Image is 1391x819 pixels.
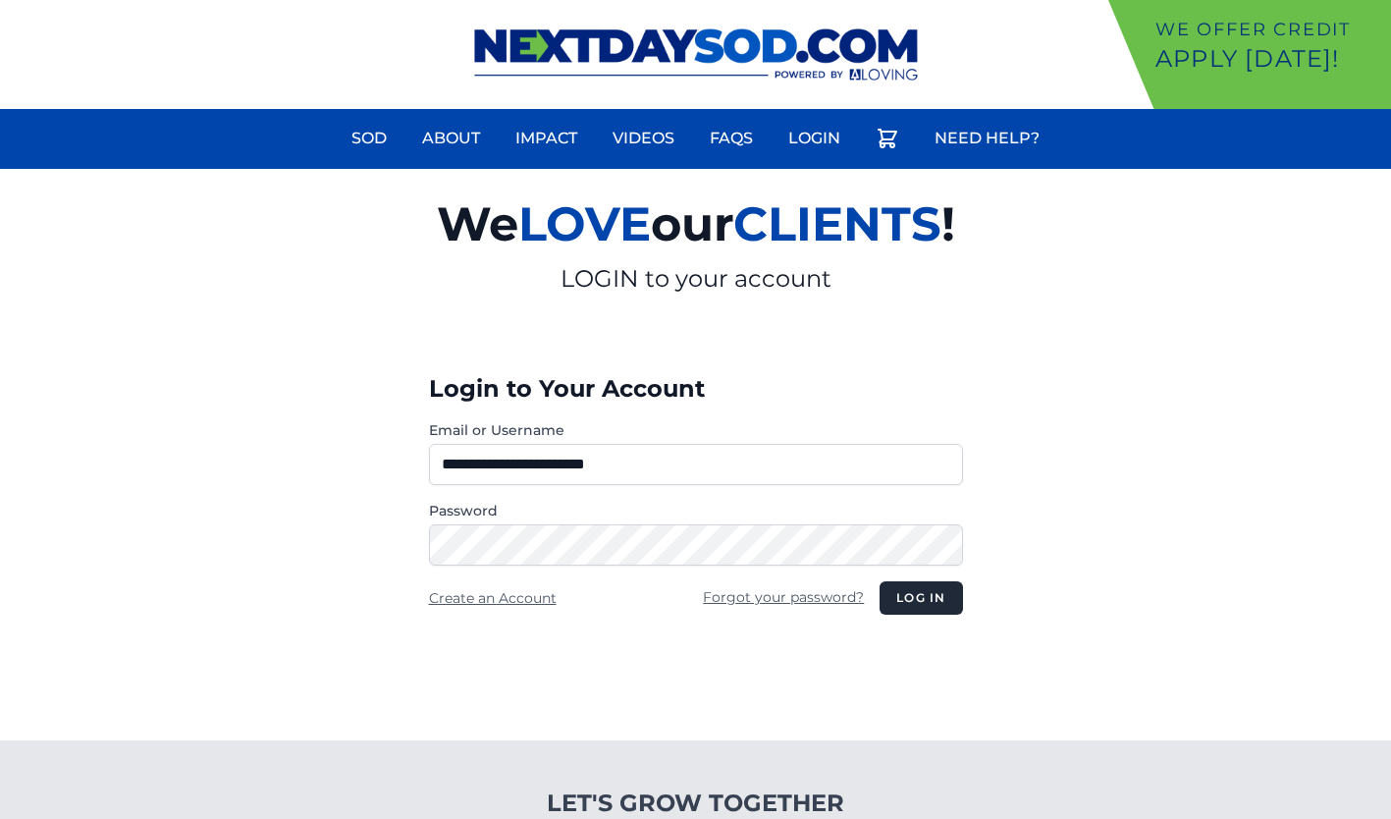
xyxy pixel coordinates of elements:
[518,195,651,252] span: LOVE
[1155,16,1383,43] p: We offer Credit
[923,115,1051,162] a: Need Help?
[340,115,399,162] a: Sod
[429,420,963,440] label: Email or Username
[429,589,557,607] a: Create an Account
[209,185,1183,263] h2: We our !
[504,115,589,162] a: Impact
[1155,43,1383,75] p: Apply [DATE]!
[601,115,686,162] a: Videos
[776,115,852,162] a: Login
[733,195,941,252] span: CLIENTS
[429,373,963,405] h3: Login to Your Account
[880,581,962,615] button: Log in
[442,788,949,819] h4: Let's Grow Together
[410,115,492,162] a: About
[698,115,765,162] a: FAQs
[703,588,864,606] a: Forgot your password?
[429,501,963,520] label: Password
[209,263,1183,295] p: LOGIN to your account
